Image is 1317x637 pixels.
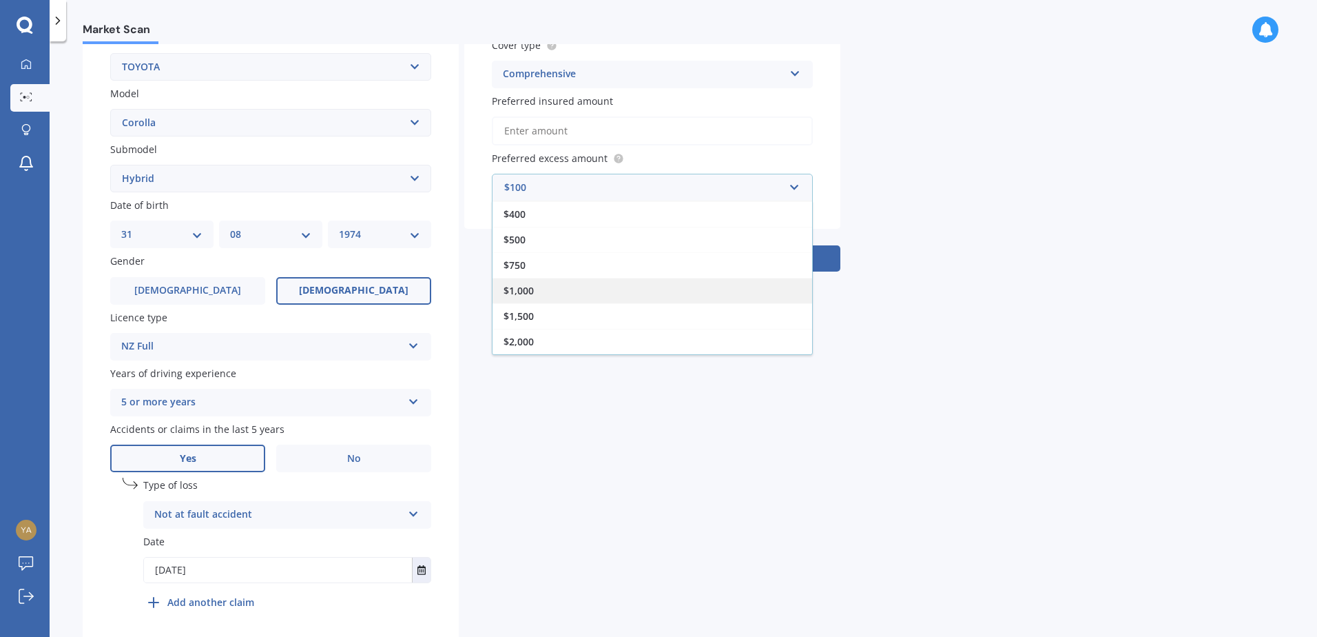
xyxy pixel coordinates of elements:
[110,255,145,268] span: Gender
[143,535,165,548] span: Date
[504,259,526,272] span: $750
[492,39,541,52] span: Cover type
[121,394,402,411] div: 5 or more years
[83,23,158,41] span: Market Scan
[504,310,534,323] span: $1,500
[503,66,784,83] div: Comprehensive
[492,94,613,108] span: Preferred insured amount
[492,152,608,165] span: Preferred excess amount
[134,285,241,296] span: [DEMOGRAPHIC_DATA]
[16,520,37,540] img: 51ef2b24560584df9a51ce84530121f6
[143,479,198,492] span: Type of loss
[492,117,813,145] input: Enter amount
[299,285,408,296] span: [DEMOGRAPHIC_DATA]
[167,595,254,609] b: Add another claim
[110,143,157,156] span: Submodel
[504,284,534,297] span: $1,000
[504,208,526,221] span: $400
[110,311,167,324] span: Licence type
[347,453,361,465] span: No
[121,338,402,355] div: NZ Full
[504,233,526,246] span: $500
[110,423,284,436] span: Accidents or claims in the last 5 years
[412,558,431,583] button: Select date
[180,453,196,465] span: Yes
[504,335,534,348] span: $2,000
[110,87,139,100] span: Model
[154,507,402,523] div: Not at fault accident
[110,367,236,380] span: Years of driving experience
[144,558,412,583] input: DD/MM/YYYY
[110,199,169,212] span: Date of birth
